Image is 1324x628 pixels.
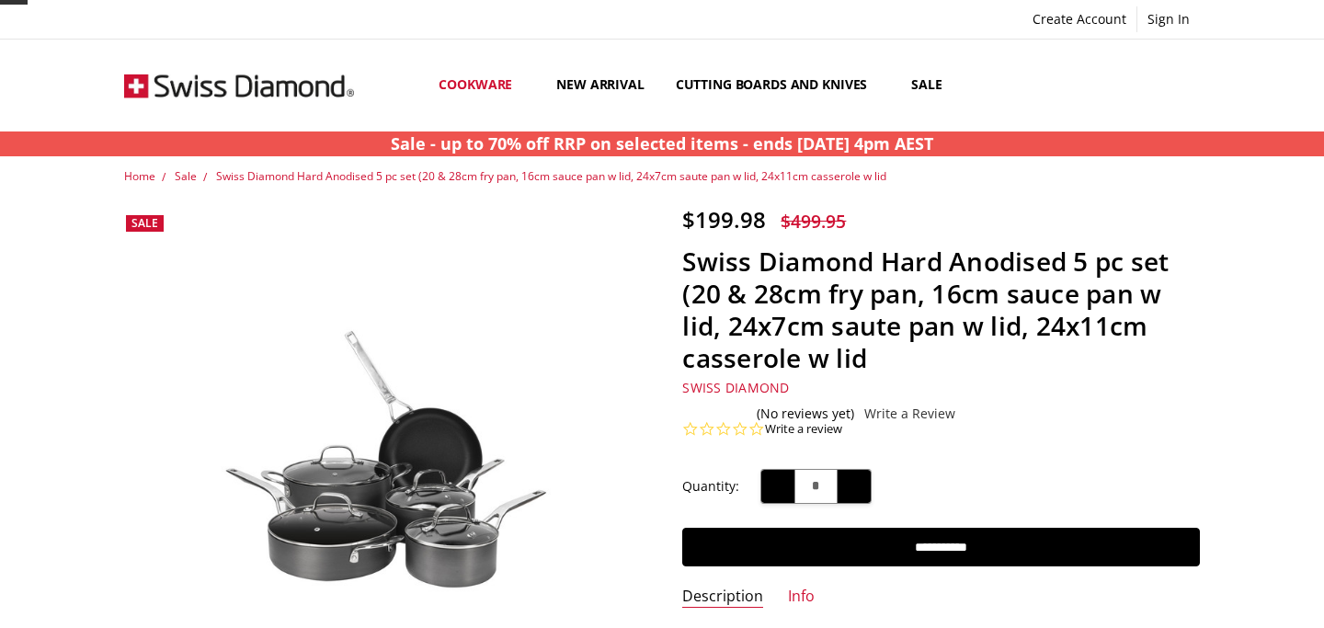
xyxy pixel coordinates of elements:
[541,44,659,126] a: New arrival
[896,44,957,126] a: Sale
[216,168,886,184] a: Swiss Diamond Hard Anodised 5 pc set (20 & 28cm fry pan, 16cm sauce pan w lid, 24x7cm saute pan w...
[682,204,766,234] span: $199.98
[864,406,955,421] a: Write a Review
[175,168,197,184] a: Sale
[660,44,896,126] a: Cutting boards and knives
[958,44,1010,127] a: Show All
[124,168,155,184] a: Home
[757,406,854,421] span: (No reviews yet)
[781,209,846,234] span: $499.95
[682,587,763,608] a: Description
[682,476,739,497] label: Quantity:
[391,132,933,154] strong: Sale - up to 70% off RRP on selected items - ends [DATE] 4pm AEST
[1022,6,1136,32] a: Create Account
[131,215,158,231] span: Sale
[788,587,815,608] a: Info
[423,44,541,126] a: Cookware
[1137,6,1200,32] a: Sign In
[765,421,842,438] a: Write a review
[682,245,1200,374] h1: Swiss Diamond Hard Anodised 5 pc set (20 & 28cm fry pan, 16cm sauce pan w lid, 24x7cm saute pan w...
[682,379,789,396] a: Swiss Diamond
[124,40,354,131] img: Free Shipping On Every Order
